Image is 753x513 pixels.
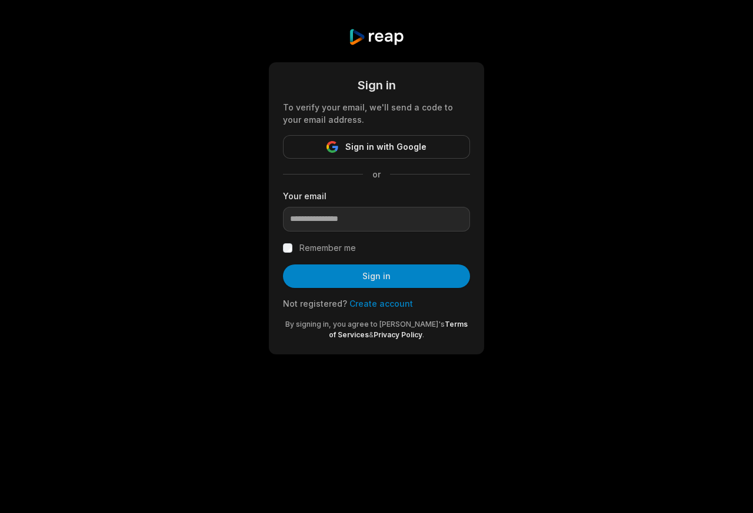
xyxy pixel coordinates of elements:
[363,168,390,180] span: or
[329,320,468,339] a: Terms of Services
[369,330,374,339] span: &
[348,28,404,46] img: reap
[283,101,470,126] div: To verify your email, we'll send a code to your email address.
[283,264,470,288] button: Sign in
[299,241,356,255] label: Remember me
[374,330,422,339] a: Privacy Policy
[345,140,427,154] span: Sign in with Google
[422,330,424,339] span: .
[285,320,445,328] span: By signing in, you agree to [PERSON_NAME]'s
[283,190,470,202] label: Your email
[283,76,470,94] div: Sign in
[349,299,413,309] a: Create account
[283,299,347,309] span: Not registered?
[283,135,470,159] button: Sign in with Google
